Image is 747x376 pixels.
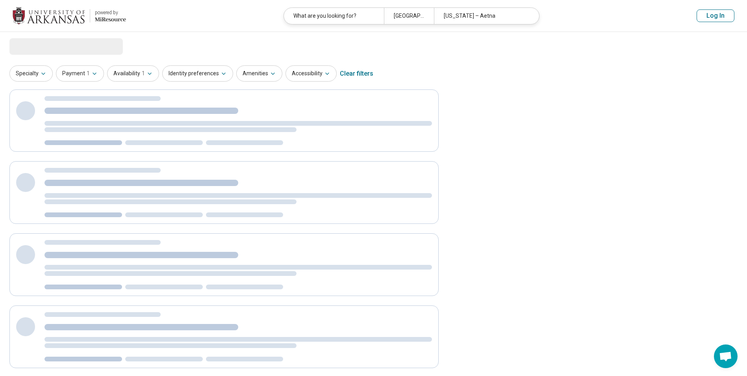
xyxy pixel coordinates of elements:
div: What are you looking for? [284,8,384,24]
div: [US_STATE] – Aetna [434,8,534,24]
div: Clear filters [340,64,373,83]
button: Accessibility [285,65,337,82]
img: University of Arkansas [13,6,85,25]
span: 1 [87,69,90,78]
button: Log In [697,9,734,22]
button: Specialty [9,65,53,82]
span: 1 [142,69,145,78]
span: Loading... [9,38,76,54]
div: powered by [95,9,126,16]
button: Identity preferences [162,65,233,82]
button: Payment1 [56,65,104,82]
a: Open chat [714,344,738,368]
button: Availability1 [107,65,159,82]
a: University of Arkansaspowered by [13,6,126,25]
button: Amenities [236,65,282,82]
div: [GEOGRAPHIC_DATA], [GEOGRAPHIC_DATA] [384,8,434,24]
